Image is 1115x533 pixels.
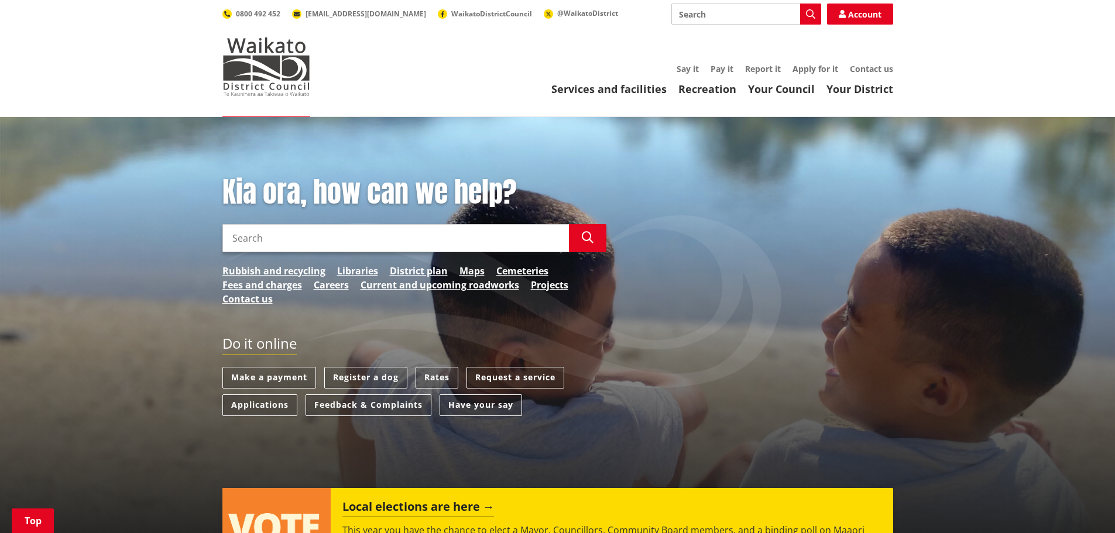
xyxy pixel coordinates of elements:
[222,264,325,278] a: Rubbish and recycling
[466,367,564,388] a: Request a service
[438,9,532,19] a: WaikatoDistrictCouncil
[222,394,297,416] a: Applications
[827,4,893,25] a: Account
[222,224,569,252] input: Search input
[850,63,893,74] a: Contact us
[222,278,302,292] a: Fees and charges
[745,63,781,74] a: Report it
[12,508,54,533] a: Top
[416,367,458,388] a: Rates
[544,8,618,18] a: @WaikatoDistrict
[451,9,532,19] span: WaikatoDistrictCouncil
[361,278,519,292] a: Current and upcoming roadworks
[792,63,838,74] a: Apply for it
[236,9,280,19] span: 0800 492 452
[342,500,494,517] h2: Local elections are here
[557,8,618,18] span: @WaikatoDistrict
[671,4,821,25] input: Search input
[306,394,431,416] a: Feedback & Complaints
[222,292,273,306] a: Contact us
[292,9,426,19] a: [EMAIL_ADDRESS][DOMAIN_NAME]
[711,63,733,74] a: Pay it
[531,278,568,292] a: Projects
[222,9,280,19] a: 0800 492 452
[324,367,407,388] a: Register a dog
[222,335,297,356] h2: Do it online
[459,264,485,278] a: Maps
[314,278,349,292] a: Careers
[440,394,522,416] a: Have your say
[222,37,310,96] img: Waikato District Council - Te Kaunihera aa Takiwaa o Waikato
[678,82,736,96] a: Recreation
[337,264,378,278] a: Libraries
[496,264,548,278] a: Cemeteries
[222,176,606,209] h1: Kia ora, how can we help?
[551,82,667,96] a: Services and facilities
[306,9,426,19] span: [EMAIL_ADDRESS][DOMAIN_NAME]
[390,264,448,278] a: District plan
[748,82,815,96] a: Your Council
[677,63,699,74] a: Say it
[826,82,893,96] a: Your District
[222,367,316,388] a: Make a payment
